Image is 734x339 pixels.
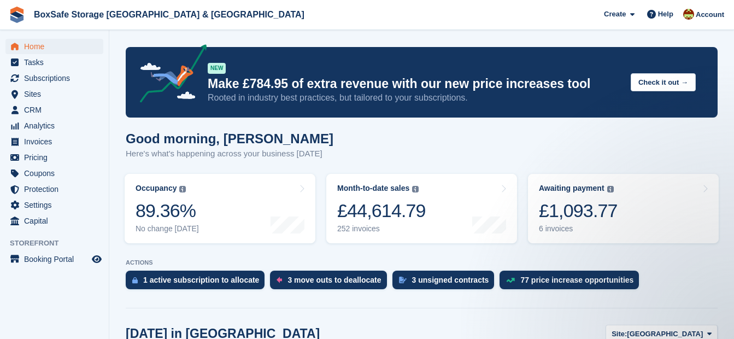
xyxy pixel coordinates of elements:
[5,55,103,70] a: menu
[90,253,103,266] a: Preview store
[126,148,333,160] p: Here's what's happening across your business [DATE]
[520,276,633,284] div: 77 price increase opportunities
[24,55,90,70] span: Tasks
[143,276,259,284] div: 1 active subscription to allocate
[528,174,719,243] a: Awaiting payment £1,093.77 6 invoices
[24,150,90,165] span: Pricing
[10,238,109,249] span: Storefront
[683,9,694,20] img: Kim
[132,277,138,284] img: active_subscription_to_allocate_icon-d502201f5373d7db506a760aba3b589e785aa758c864c3986d89f69b8ff3...
[24,197,90,213] span: Settings
[539,200,618,222] div: £1,093.77
[270,271,392,295] a: 3 move outs to deallocate
[5,213,103,229] a: menu
[136,200,199,222] div: 89.36%
[5,252,103,267] a: menu
[337,200,426,222] div: £44,614.79
[287,276,381,284] div: 3 move outs to deallocate
[5,166,103,181] a: menu
[24,86,90,102] span: Sites
[131,44,207,107] img: price-adjustments-announcement-icon-8257ccfd72463d97f412b2fc003d46551f7dbcb40ab6d574587a9cd5c0d94...
[5,118,103,133] a: menu
[5,150,103,165] a: menu
[24,134,90,149] span: Invoices
[5,86,103,102] a: menu
[125,174,315,243] a: Occupancy 89.36% No change [DATE]
[607,186,614,192] img: icon-info-grey-7440780725fd019a000dd9b08b2336e03edf1995a4989e88bcd33f0948082b44.svg
[326,174,517,243] a: Month-to-date sales £44,614.79 252 invoices
[539,184,604,193] div: Awaiting payment
[604,9,626,20] span: Create
[9,7,25,23] img: stora-icon-8386f47178a22dfd0bd8f6a31ec36ba5ce8667c1dd55bd0f319d3a0aa187defe.svg
[539,224,618,233] div: 6 invoices
[24,182,90,197] span: Protection
[337,184,409,193] div: Month-to-date sales
[5,71,103,86] a: menu
[30,5,309,24] a: BoxSafe Storage [GEOGRAPHIC_DATA] & [GEOGRAPHIC_DATA]
[24,166,90,181] span: Coupons
[24,71,90,86] span: Subscriptions
[696,9,724,20] span: Account
[631,73,696,91] button: Check it out →
[399,277,407,283] img: contract_signature_icon-13c848040528278c33f63329250d36e43548de30e8caae1d1a13099fd9432cc5.svg
[126,131,333,146] h1: Good morning, [PERSON_NAME]
[208,76,622,92] p: Make £784.95 of extra revenue with our new price increases tool
[126,259,718,266] p: ACTIONS
[5,197,103,213] a: menu
[24,102,90,118] span: CRM
[136,184,177,193] div: Occupancy
[337,224,426,233] div: 252 invoices
[658,9,673,20] span: Help
[24,118,90,133] span: Analytics
[412,276,489,284] div: 3 unsigned contracts
[24,213,90,229] span: Capital
[392,271,500,295] a: 3 unsigned contracts
[136,224,199,233] div: No change [DATE]
[412,186,419,192] img: icon-info-grey-7440780725fd019a000dd9b08b2336e03edf1995a4989e88bcd33f0948082b44.svg
[24,39,90,54] span: Home
[506,278,515,283] img: price_increase_opportunities-93ffe204e8149a01c8c9dc8f82e8f89637d9d84a8eef4429ea346261dce0b2c0.svg
[5,134,103,149] a: menu
[24,252,90,267] span: Booking Portal
[179,186,186,192] img: icon-info-grey-7440780725fd019a000dd9b08b2336e03edf1995a4989e88bcd33f0948082b44.svg
[126,271,270,295] a: 1 active subscription to allocate
[5,102,103,118] a: menu
[500,271,644,295] a: 77 price increase opportunities
[277,277,282,283] img: move_outs_to_deallocate_icon-f764333ba52eb49d3ac5e1228854f67142a1ed5810a6f6cc68b1a99e826820c5.svg
[5,182,103,197] a: menu
[5,39,103,54] a: menu
[208,63,226,74] div: NEW
[208,92,622,104] p: Rooted in industry best practices, but tailored to your subscriptions.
